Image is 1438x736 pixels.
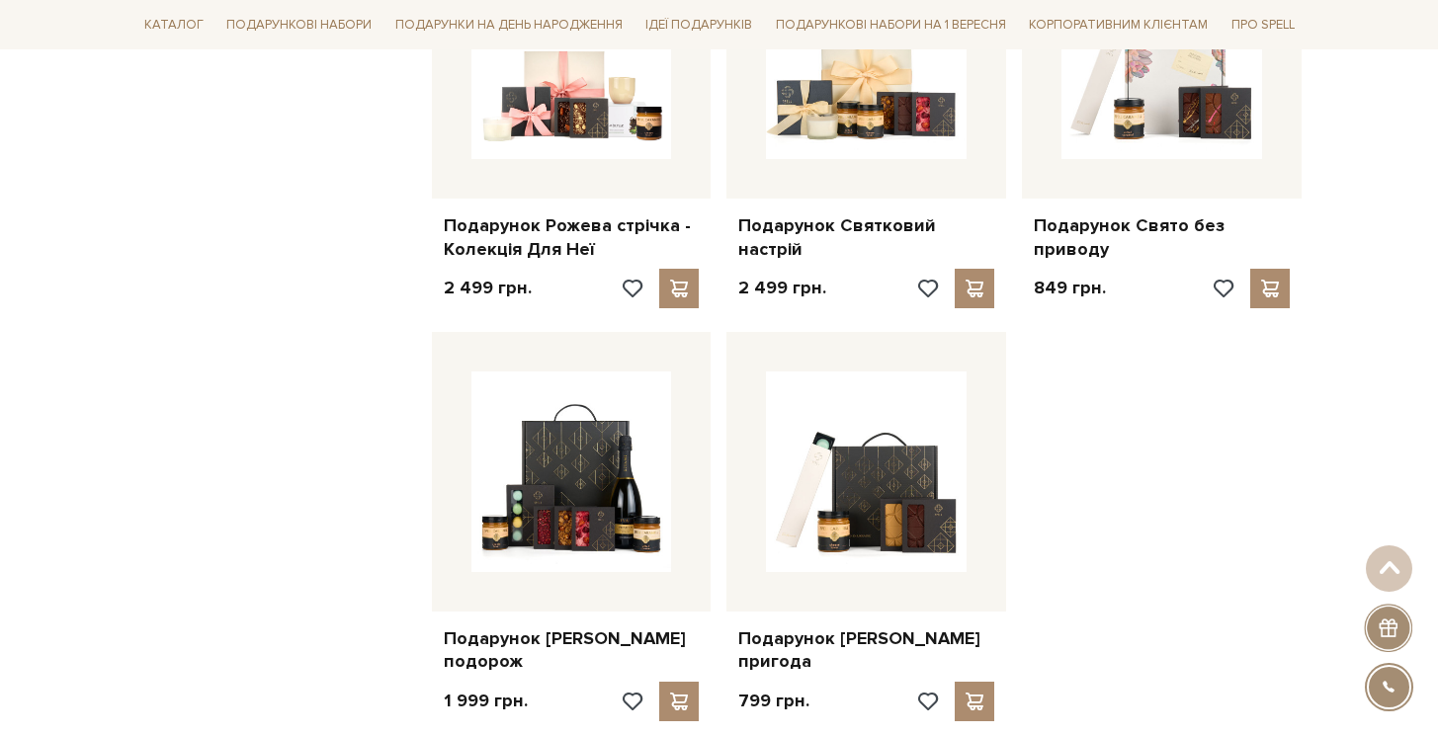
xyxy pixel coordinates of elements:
[218,10,380,41] a: Подарункові набори
[738,277,826,299] p: 2 499 грн.
[1034,214,1290,261] a: Подарунок Свято без приводу
[444,214,700,261] a: Подарунок Рожева стрічка - Колекція Для Неї
[768,8,1014,41] a: Подарункові набори на 1 Вересня
[444,690,528,712] p: 1 999 грн.
[1021,8,1216,41] a: Корпоративним клієнтам
[738,214,994,261] a: Подарунок Святковий настрій
[1224,10,1303,41] a: Про Spell
[637,10,760,41] a: Ідеї подарунків
[444,277,532,299] p: 2 499 грн.
[738,627,994,674] a: Подарунок [PERSON_NAME] пригода
[136,10,211,41] a: Каталог
[738,690,809,712] p: 799 грн.
[444,627,700,674] a: Подарунок [PERSON_NAME] подорож
[1034,277,1106,299] p: 849 грн.
[387,10,631,41] a: Подарунки на День народження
